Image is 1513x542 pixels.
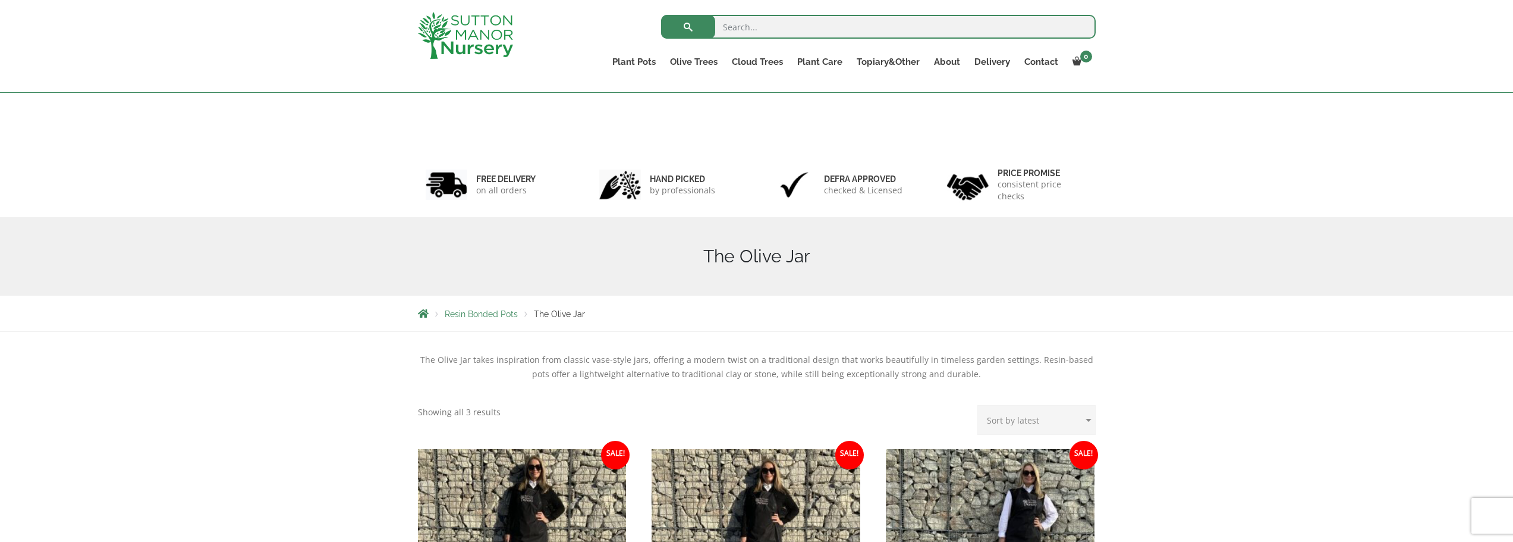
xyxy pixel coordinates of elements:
[835,441,864,469] span: Sale!
[1017,54,1065,70] a: Contact
[418,246,1096,267] h1: The Olive Jar
[601,441,630,469] span: Sale!
[661,15,1096,39] input: Search...
[476,174,536,184] h6: FREE DELIVERY
[1070,441,1098,469] span: Sale!
[663,54,725,70] a: Olive Trees
[445,309,518,319] a: Resin Bonded Pots
[476,184,536,196] p: on all orders
[725,54,790,70] a: Cloud Trees
[418,12,513,59] img: logo
[824,184,902,196] p: checked & Licensed
[534,309,585,319] span: The Olive Jar
[418,309,1096,318] nav: Breadcrumbs
[824,174,902,184] h6: Defra approved
[998,178,1088,202] p: consistent price checks
[1065,54,1096,70] a: 0
[650,184,715,196] p: by professionals
[947,167,989,203] img: 4.jpg
[773,170,815,200] img: 3.jpg
[967,54,1017,70] a: Delivery
[605,54,663,70] a: Plant Pots
[418,353,1096,381] p: The Olive Jar takes inspiration from classic vase-style jars, offering a modern twist on a tradit...
[998,168,1088,178] h6: Price promise
[1080,51,1092,62] span: 0
[650,174,715,184] h6: hand picked
[850,54,927,70] a: Topiary&Other
[790,54,850,70] a: Plant Care
[599,170,641,200] img: 2.jpg
[977,405,1096,435] select: Shop order
[418,405,501,419] p: Showing all 3 results
[927,54,967,70] a: About
[426,170,467,200] img: 1.jpg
